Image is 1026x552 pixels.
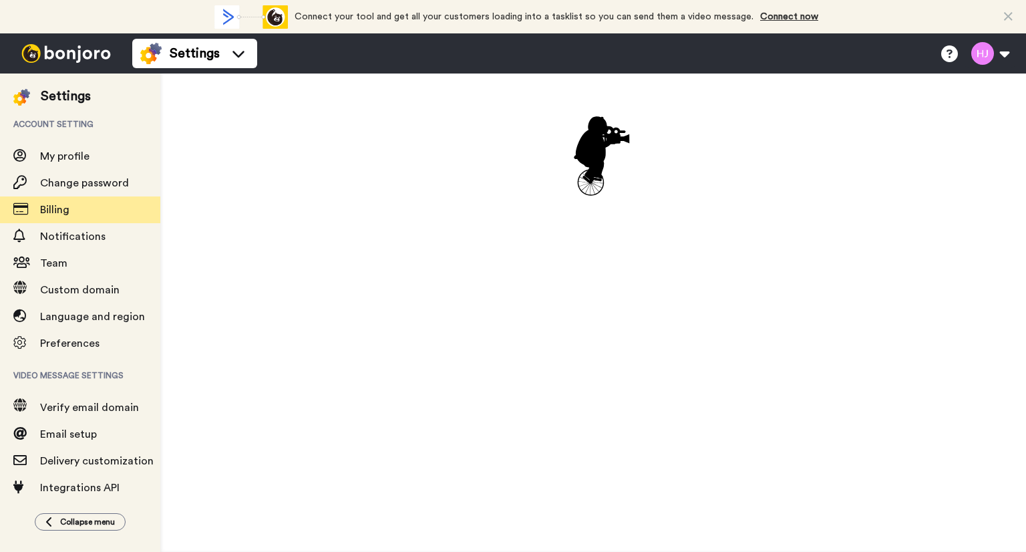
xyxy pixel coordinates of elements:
[16,44,116,63] img: bj-logo-header-white.svg
[40,285,120,295] span: Custom domain
[35,513,126,531] button: Collapse menu
[60,517,115,527] span: Collapse menu
[40,429,97,440] span: Email setup
[170,44,220,63] span: Settings
[760,12,818,21] a: Connect now
[543,100,643,200] div: animation
[40,311,145,322] span: Language and region
[40,151,90,162] span: My profile
[214,5,288,29] div: animation
[40,231,106,242] span: Notifications
[13,89,30,106] img: settings-colored.svg
[40,258,67,269] span: Team
[40,482,120,493] span: Integrations API
[295,12,753,21] span: Connect your tool and get all your customers loading into a tasklist so you can send them a video...
[40,402,139,413] span: Verify email domain
[40,456,154,466] span: Delivery customization
[40,178,129,188] span: Change password
[40,338,100,349] span: Preferences
[41,87,91,106] div: Settings
[40,204,69,215] span: Billing
[140,43,162,64] img: settings-colored.svg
